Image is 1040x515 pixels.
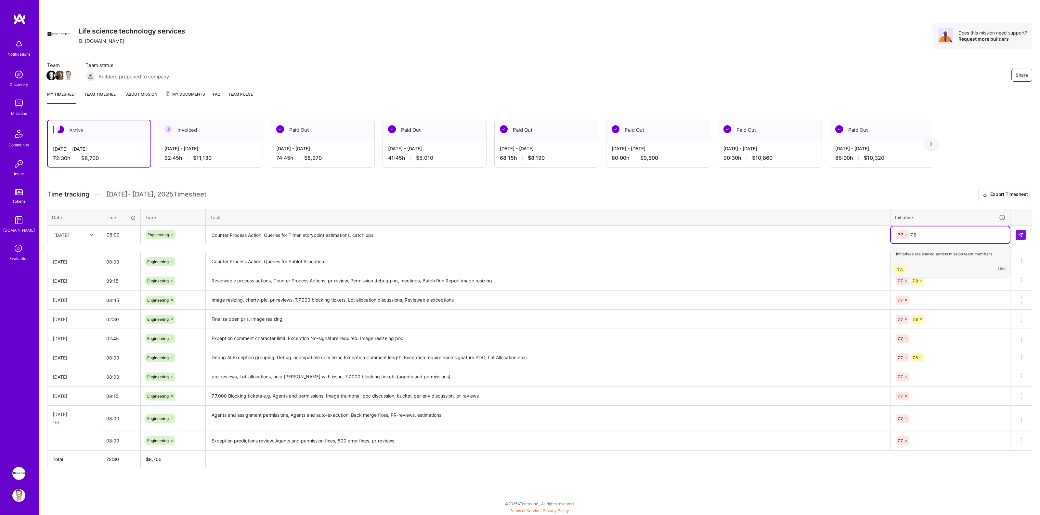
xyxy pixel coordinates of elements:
[53,354,96,361] div: [DATE]
[12,467,25,480] img: Apprentice: Life science technology services
[48,120,150,140] div: Active
[510,508,540,513] a: Terms of Service
[12,68,25,81] img: discovery
[85,62,169,69] span: Team status
[47,23,71,46] img: Company Logo
[78,38,124,45] div: [DOMAIN_NAME]
[864,155,884,161] span: $10,320
[898,394,903,399] span: 7.7
[898,438,903,443] span: 7.7
[47,209,101,226] th: Date
[56,126,64,133] img: Active
[53,335,96,342] div: [DATE]
[206,330,890,347] textarea: Exception comment character limit, Exception No-signature required, Image resizeing poc
[147,355,169,360] span: Engineering
[47,91,76,104] a: My timesheet
[206,226,890,244] textarea: Counter Process Action, Queries for Timer, storypoint estimations, catch ups
[12,489,25,502] img: User Avatar
[11,110,27,117] div: Missions
[978,188,1032,201] button: Export Timesheet
[1011,69,1032,82] button: Share
[898,278,903,283] span: 7.7
[938,28,953,44] img: Avatar
[206,253,890,271] textarea: Counter Process Action, Queries for Sublot Allocation
[101,387,140,405] input: HH:MM
[276,125,284,133] img: Paid Out
[141,209,206,226] th: Type
[12,38,25,51] img: bell
[388,125,396,133] img: Paid Out
[53,297,96,304] div: [DATE]
[913,317,918,322] span: 7.8
[101,272,140,290] input: HH:MM
[388,145,481,152] div: [DATE] - [DATE]
[528,155,545,161] span: $8,190
[898,232,903,237] span: 7.7
[206,291,890,309] textarea: Image resizing, cherry-pic, pr-reviews, 7.7.000 blocking tickets, Lot allocation discussions, Rev...
[101,291,140,309] input: HH:MM
[101,410,140,427] input: HH:MM
[98,73,169,80] span: Builders proposed to company
[898,416,903,421] span: 7.7
[897,266,903,273] div: 7.8
[12,198,26,205] div: Tokens
[1018,232,1023,237] img: Submit
[206,209,890,226] th: Task
[835,145,928,152] div: [DATE] - [DATE]
[213,91,220,104] a: FAQ
[15,189,23,195] img: tokens
[53,393,96,400] div: [DATE]
[53,155,145,162] div: 72:30 h
[958,30,1027,36] div: Does this mission need support?
[147,317,169,322] span: Engineering
[84,91,118,104] a: Team timesheet
[612,155,705,161] div: 80:00 h
[106,190,206,198] span: [DATE] - [DATE] , 2025 Timesheet
[11,126,27,142] img: Community
[147,374,169,379] span: Engineering
[126,91,157,104] a: About Mission
[159,120,263,140] div: Invoiced
[53,419,96,426] div: 16h
[11,467,27,480] a: Apprentice: Life science technology services
[101,253,140,270] input: HH:MM
[206,387,890,405] textarea: 7.7.000 Blocking tickets e.g. Agents and permissions, Image thumbnail poc discussion, bucket-per-...
[55,71,65,80] img: Team Member Avatar
[101,432,140,449] input: HH:MM
[276,145,369,152] div: [DATE] - [DATE]
[106,214,136,221] div: Time
[388,155,481,161] div: 41:45 h
[891,246,1010,262] div: Initiatives are shared across mission team members.
[830,120,933,140] div: Paid Out
[164,125,172,133] img: Invoiced
[46,71,56,80] img: Team Member Avatar
[10,81,28,88] div: Discovery
[64,70,72,81] a: Team Member Avatar
[982,191,988,198] i: icon Download
[14,170,24,177] div: Invite
[78,27,185,35] h3: Life science technology services
[835,125,843,133] img: Paid Out
[47,450,101,468] th: Total
[53,258,96,265] div: [DATE]
[723,145,816,152] div: [DATE] - [DATE]
[56,70,64,81] a: Team Member Avatar
[606,120,710,140] div: Paid Out
[958,36,1027,42] div: Request more builders
[835,155,928,161] div: 86:00 h
[53,145,145,152] div: [DATE] - [DATE]
[12,157,25,170] img: Invite
[85,71,96,82] img: Builders proposed to company
[12,214,25,227] img: guide book
[147,259,169,264] span: Engineering
[53,373,96,380] div: [DATE]
[752,155,773,161] span: $10,860
[165,91,205,104] a: My Documents
[101,349,140,366] input: HH:MM
[276,155,369,161] div: 74:45 h
[9,255,29,262] div: Evaluation
[723,155,816,161] div: 90:30 h
[39,495,1040,512] div: © 2025 ATeams Inc., All rights reserved.
[47,62,72,69] span: Team
[147,336,169,341] span: Engineering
